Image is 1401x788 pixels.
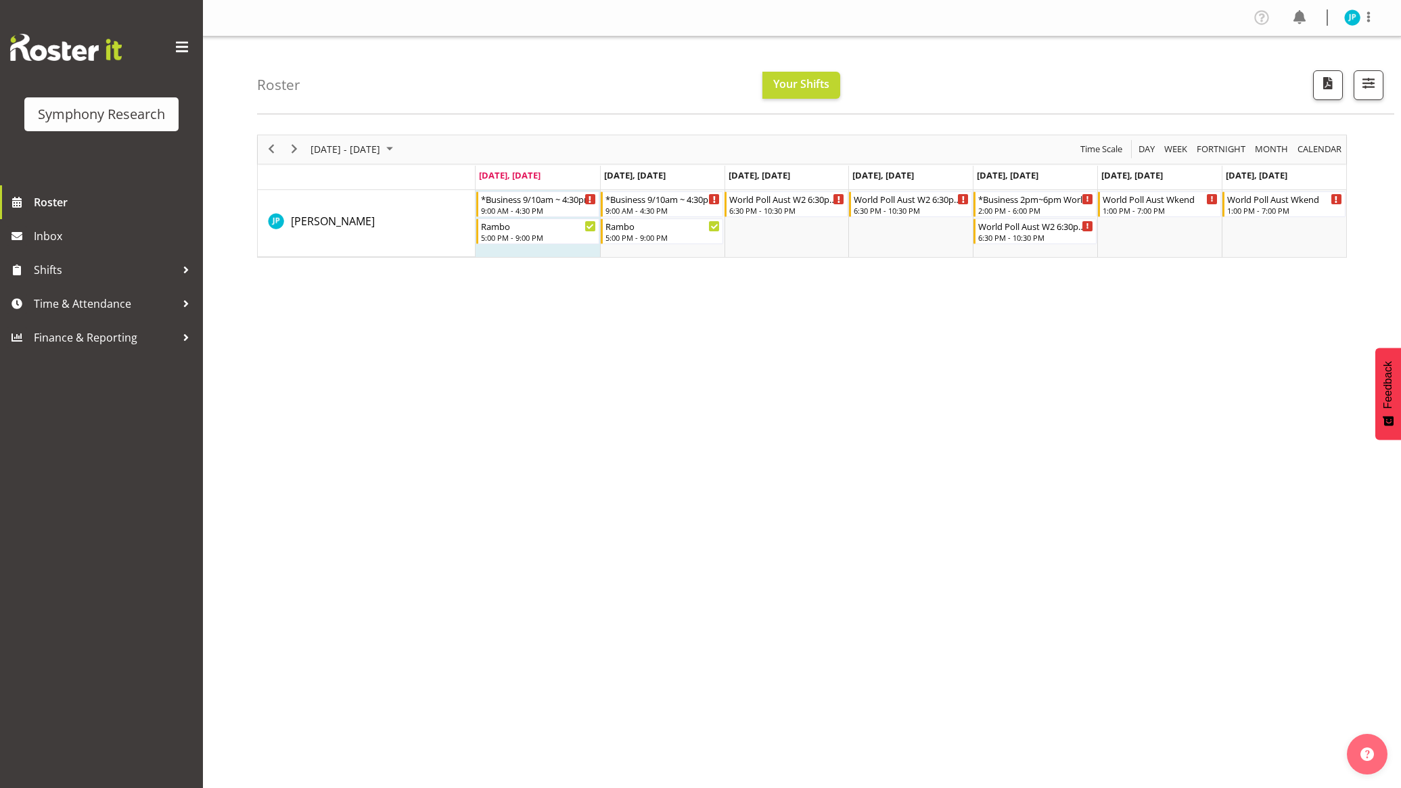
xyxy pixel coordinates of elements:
button: Timeline Month [1253,141,1291,158]
div: World Poll Aust W2 6:30pm~10:30pm [978,219,1093,233]
span: Fortnight [1195,141,1247,158]
div: World Poll Aust W2 6:30pm~10:30pm [729,192,844,206]
div: Jake Pringle"s event - Rambo Begin From Monday, October 6, 2025 at 5:00:00 PM GMT+13:00 Ends At M... [476,218,599,244]
span: [DATE], [DATE] [479,169,541,181]
span: Feedback [1382,361,1394,409]
div: Jake Pringle"s event - Rambo Begin From Tuesday, October 7, 2025 at 5:00:00 PM GMT+13:00 Ends At ... [601,218,724,244]
span: Day [1137,141,1156,158]
button: Previous [262,141,281,158]
div: previous period [260,135,283,164]
span: Roster [34,192,196,212]
span: [DATE], [DATE] [977,169,1038,181]
button: Timeline Week [1162,141,1190,158]
span: Time Scale [1079,141,1124,158]
div: Jake Pringle"s event - World Poll Aust Wkend Begin From Sunday, October 12, 2025 at 1:00:00 PM GM... [1222,191,1346,217]
div: *Business 9/10am ~ 4:30pm [481,192,596,206]
img: jake-pringle11873.jpg [1344,9,1360,26]
div: 2:00 PM - 6:00 PM [978,205,1093,216]
div: World Poll Aust Wkend [1227,192,1342,206]
span: Month [1254,141,1289,158]
button: Fortnight [1195,141,1248,158]
div: 6:30 PM - 10:30 PM [729,205,844,216]
span: Time & Attendance [34,294,176,314]
span: Inbox [34,226,196,246]
span: [DATE] - [DATE] [309,141,382,158]
button: Month [1295,141,1344,158]
div: Jake Pringle"s event - World Poll Aust W2 6:30pm~10:30pm Begin From Wednesday, October 8, 2025 at... [725,191,848,217]
span: Shifts [34,260,176,280]
h4: Roster [257,77,300,93]
a: [PERSON_NAME] [291,213,375,229]
span: Week [1163,141,1189,158]
div: 6:30 PM - 10:30 PM [978,232,1093,243]
span: [DATE], [DATE] [604,169,666,181]
td: Jake Pringle resource [258,190,476,257]
span: calendar [1296,141,1343,158]
span: [DATE], [DATE] [852,169,914,181]
div: Jake Pringle"s event - World Poll Aust W2 6:30pm~10:30pm Begin From Friday, October 10, 2025 at 6... [973,218,1097,244]
button: Feedback - Show survey [1375,348,1401,440]
button: October 2025 [308,141,399,158]
button: Your Shifts [762,72,840,99]
div: Jake Pringle"s event - *Business 9/10am ~ 4:30pm Begin From Monday, October 6, 2025 at 9:00:00 AM... [476,191,599,217]
button: Filter Shifts [1354,70,1383,100]
div: Symphony Research [38,104,165,124]
div: 9:00 AM - 4:30 PM [605,205,720,216]
button: Timeline Day [1136,141,1157,158]
span: [DATE], [DATE] [729,169,790,181]
div: 5:00 PM - 9:00 PM [481,232,596,243]
img: help-xxl-2.png [1360,747,1374,761]
div: Jake Pringle"s event - World Poll Aust Wkend Begin From Saturday, October 11, 2025 at 1:00:00 PM ... [1098,191,1221,217]
div: 5:00 PM - 9:00 PM [605,232,720,243]
div: Jake Pringle"s event - *Business 9/10am ~ 4:30pm Begin From Tuesday, October 7, 2025 at 9:00:00 A... [601,191,724,217]
span: [PERSON_NAME] [291,214,375,229]
div: October 06 - 12, 2025 [306,135,401,164]
img: Rosterit website logo [10,34,122,61]
div: 1:00 PM - 7:00 PM [1103,205,1218,216]
button: Download a PDF of the roster according to the set date range. [1313,70,1343,100]
table: Timeline Week of October 6, 2025 [476,190,1346,257]
span: [DATE], [DATE] [1226,169,1287,181]
div: Timeline Week of October 6, 2025 [257,135,1347,258]
div: World Poll Aust W2 6:30pm~10:30pm [854,192,969,206]
div: 6:30 PM - 10:30 PM [854,205,969,216]
div: Rambo [481,219,596,233]
div: World Poll Aust Wkend [1103,192,1218,206]
button: Next [285,141,304,158]
div: next period [283,135,306,164]
div: *Business 9/10am ~ 4:30pm [605,192,720,206]
span: [DATE], [DATE] [1101,169,1163,181]
div: *Business 2pm~6pm World Poll Aust [978,192,1093,206]
button: Time Scale [1078,141,1125,158]
div: 1:00 PM - 7:00 PM [1227,205,1342,216]
span: Your Shifts [773,76,829,91]
div: Rambo [605,219,720,233]
span: Finance & Reporting [34,327,176,348]
div: Jake Pringle"s event - World Poll Aust W2 6:30pm~10:30pm Begin From Thursday, October 9, 2025 at ... [849,191,972,217]
div: Jake Pringle"s event - *Business 2pm~6pm World Poll Aust Begin From Friday, October 10, 2025 at 2... [973,191,1097,217]
div: 9:00 AM - 4:30 PM [481,205,596,216]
